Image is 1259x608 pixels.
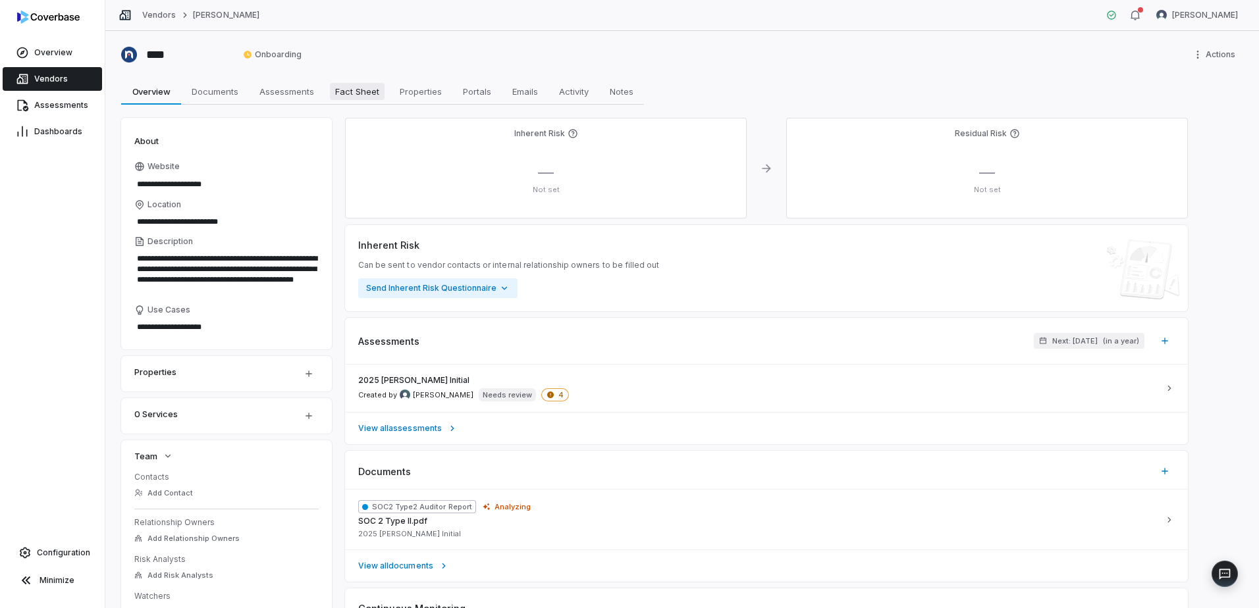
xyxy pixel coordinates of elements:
[5,567,99,594] button: Minimize
[797,185,1177,195] p: Not set
[134,517,319,528] dt: Relationship Owners
[34,47,72,58] span: Overview
[127,83,176,100] span: Overview
[483,390,532,400] p: Needs review
[358,561,433,571] span: View all documents
[955,128,1007,139] h4: Residual Risk
[1052,336,1098,346] span: Next: [DATE]
[34,126,82,137] span: Dashboards
[358,278,518,298] button: Send Inherent Risk Questionnaire
[130,481,197,505] button: Add Contact
[147,199,181,210] span: Location
[358,334,419,348] span: Assessments
[34,74,68,84] span: Vendors
[507,83,543,100] span: Emails
[979,163,995,182] span: —
[134,135,159,147] span: About
[358,260,659,270] span: Can be sent to vendor contacts or internal relationship owners to be filled out
[134,450,157,462] span: Team
[394,83,447,100] span: Properties
[400,390,410,400] img: Madison Hull avatar
[345,490,1188,549] button: SOC2 Type2 Auditor ReportAnalyzingSOC 2 Type II.pdf2025 [PERSON_NAME] Initial
[147,570,213,580] span: Add Risk Analysts
[330,83,385,100] span: Fact Sheet
[1034,333,1144,349] button: Next: [DATE](in a year)
[142,10,176,20] a: Vendors
[358,375,469,386] span: 2025 [PERSON_NAME] Initial
[358,465,411,478] span: Documents
[1103,336,1139,346] span: ( in a year )
[147,534,240,544] span: Add Relationship Owners
[604,83,639,100] span: Notes
[193,10,259,20] a: [PERSON_NAME]
[538,163,554,182] span: —
[3,67,102,91] a: Vendors
[541,388,569,401] span: 4
[345,412,1188,444] a: View allassessments
[1148,5,1246,25] button: Robert Latcham avatar[PERSON_NAME]
[5,541,99,565] a: Configuration
[147,236,193,247] span: Description
[3,93,102,117] a: Assessments
[358,423,442,434] span: View all assessments
[3,41,102,64] a: Overview
[413,390,473,400] span: [PERSON_NAME]
[134,554,319,565] dt: Risk Analysts
[345,549,1188,582] a: View alldocuments
[186,83,244,100] span: Documents
[1172,10,1238,20] span: [PERSON_NAME]
[356,185,736,195] p: Not set
[554,83,594,100] span: Activity
[358,500,476,513] span: SOC2 Type2 Auditor Report
[458,83,496,100] span: Portals
[1156,10,1167,20] img: Robert Latcham avatar
[358,238,419,252] span: Inherent Risk
[3,120,102,143] a: Dashboards
[358,390,473,400] span: Created by
[345,365,1188,412] a: 2025 [PERSON_NAME] InitialCreated by Madison Hull avatar[PERSON_NAME]Needs review4
[358,529,461,539] span: 2025 [PERSON_NAME] Initial
[40,575,74,586] span: Minimize
[134,591,319,601] dt: Watchers
[514,128,565,139] h4: Inherent Risk
[134,318,319,336] textarea: Use Cases
[34,100,88,111] span: Assessments
[358,516,427,526] span: SOC 2 Type II.pdf
[147,305,190,315] span: Use Cases
[254,83,319,100] span: Assessments
[134,249,319,299] textarea: Description
[134,213,319,231] input: Location
[1189,45,1243,64] button: More actions
[130,444,177,468] button: Team
[147,161,180,172] span: Website
[37,547,90,558] span: Configuration
[134,175,296,193] input: Website
[495,501,531,512] span: Analyzing
[243,49,302,60] span: Onboarding
[17,11,80,24] img: logo-D7KZi-bG.svg
[134,472,319,482] dt: Contacts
